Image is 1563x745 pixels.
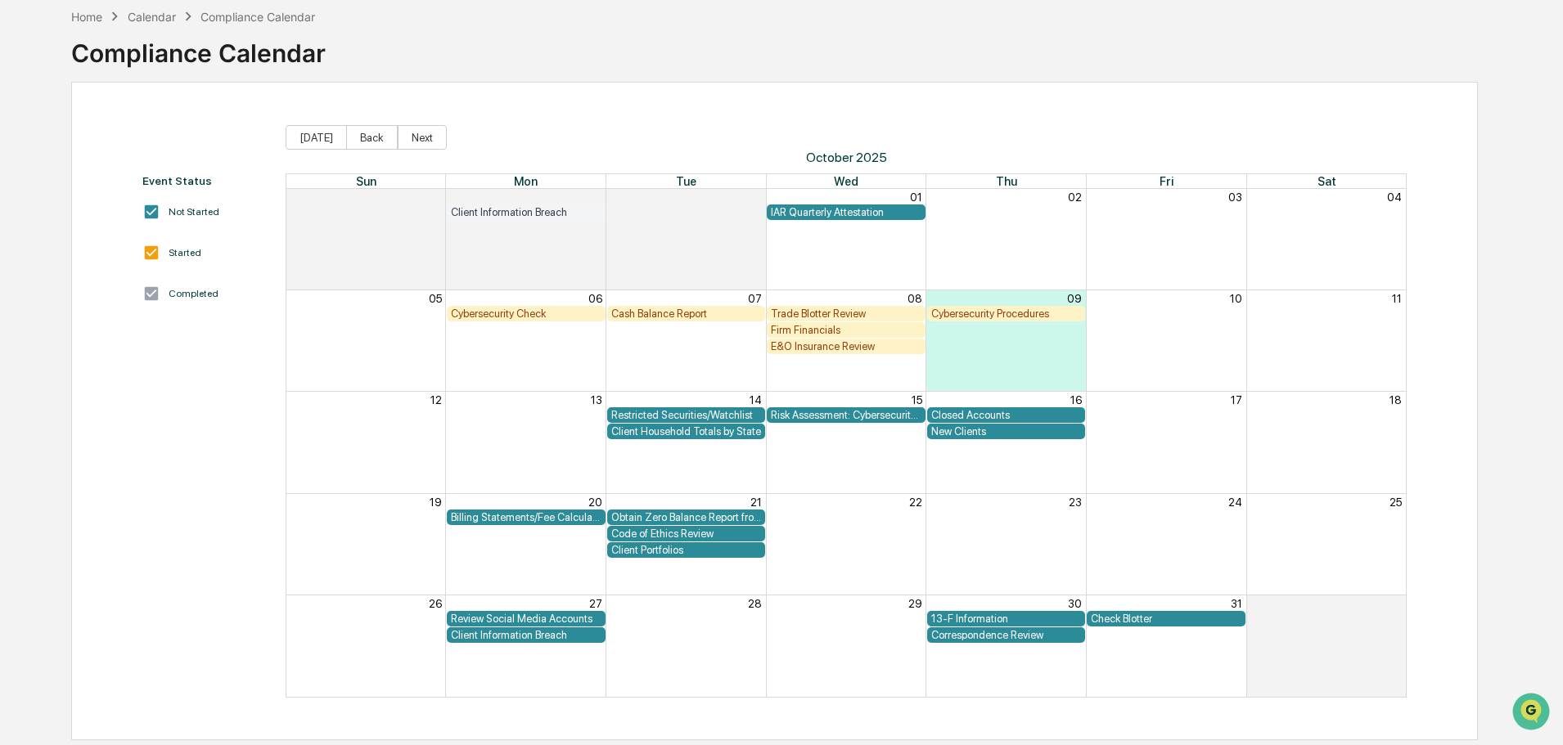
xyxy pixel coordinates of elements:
div: Restricted Securities/Watchlist [611,409,762,421]
button: 06 [588,292,602,305]
button: 27 [589,597,602,610]
div: Billing Statements/Fee Calculations Report [451,511,601,523]
div: Client Household Totals by State [611,425,762,438]
span: Thu [996,174,1017,188]
div: Home [71,10,102,24]
div: New Clients [931,425,1082,438]
div: Cybersecurity Procedures [931,307,1082,320]
div: IAR Quarterly Attestation [771,206,921,218]
iframe: Open customer support [1511,691,1555,735]
button: 30 [1068,597,1082,610]
button: Next [398,125,447,150]
span: Tue [676,174,696,188]
button: 13 [591,393,602,406]
span: Attestations [135,334,203,351]
button: 19 [430,496,442,509]
button: 25 [1390,496,1402,509]
div: Not Started [169,206,219,218]
button: 17 [1231,393,1242,406]
div: Calendar [128,10,176,24]
span: [DATE] [145,222,178,236]
a: Powered byPylon [115,405,198,418]
span: [DATE] [145,267,178,280]
img: 8933085812038_c878075ebb4cc5468115_72.jpg [34,125,64,155]
div: Event Status [142,174,269,187]
button: 28 [748,597,762,610]
button: 18 [1390,393,1402,406]
div: Obtain Zero Balance Report from Custodian [611,511,762,523]
div: 🖐️ [16,336,29,349]
div: Client Portfolios [611,544,762,556]
div: Month View [286,173,1408,698]
span: Wed [834,174,858,188]
div: Cash Balance Report [611,307,762,320]
p: How can we help? [16,34,298,61]
button: Back [346,125,398,150]
span: Preclearance [33,334,106,351]
button: 14 [750,393,762,406]
span: Pylon [163,406,198,418]
button: 24 [1228,496,1242,509]
div: Trade Blotter Review [771,307,921,320]
button: 11 [1392,292,1402,305]
button: 29 [588,191,602,204]
button: 31 [1231,597,1242,610]
div: 13-F Information [931,613,1082,625]
button: 20 [588,496,602,509]
button: See all [254,178,298,198]
button: 01 [1390,597,1402,610]
button: 16 [1070,393,1082,406]
span: Fri [1160,174,1173,188]
button: 30 [748,191,762,204]
button: 12 [430,393,442,406]
div: Review Social Media Accounts [451,613,601,625]
button: 26 [429,597,442,610]
img: 1746055101610-c473b297-6a78-478c-a979-82029cc54cd1 [16,125,46,155]
button: 05 [429,292,442,305]
div: E&O Insurance Review [771,340,921,352]
button: 10 [1230,292,1242,305]
button: 23 [1069,496,1082,509]
div: We're available if you need us! [74,141,225,155]
span: Sat [1318,174,1336,188]
button: [DATE] [286,125,347,150]
button: 28 [428,191,442,204]
a: 🖐️Preclearance [10,328,112,357]
a: 🔎Data Lookup [10,359,110,388]
div: Check Blotter [1091,613,1241,625]
div: Past conversations [16,182,110,195]
span: • [136,267,142,280]
span: Mon [514,174,538,188]
div: Compliance Calendar [71,25,326,68]
span: [PERSON_NAME] [51,267,133,280]
div: Cybersecurity Check [451,307,601,320]
div: Firm Financials [771,324,921,336]
div: Start new chat [74,125,268,141]
div: Risk Assessment: Cybersecurity and Technology Vendor Review [771,409,921,421]
button: 02 [1068,191,1082,204]
div: Started [169,247,201,258]
button: 21 [750,496,762,509]
div: Completed [169,288,218,299]
button: 29 [908,597,922,610]
div: Closed Accounts [931,409,1082,421]
div: Correspondence Review [931,629,1082,641]
button: 22 [909,496,922,509]
button: 08 [908,292,922,305]
span: Sun [356,174,376,188]
button: 09 [1067,292,1082,305]
button: 15 [912,393,922,406]
div: Client Information Breach [451,629,601,641]
button: 01 [910,191,922,204]
span: • [136,222,142,236]
span: Data Lookup [33,366,103,382]
button: Start new chat [278,130,298,150]
img: Tammy Steffen [16,207,43,233]
div: 🗄️ [119,336,132,349]
div: Client Information Breach [451,206,601,218]
span: [PERSON_NAME] [51,222,133,236]
div: Code of Ethics Review [611,527,762,540]
div: 🔎 [16,367,29,380]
